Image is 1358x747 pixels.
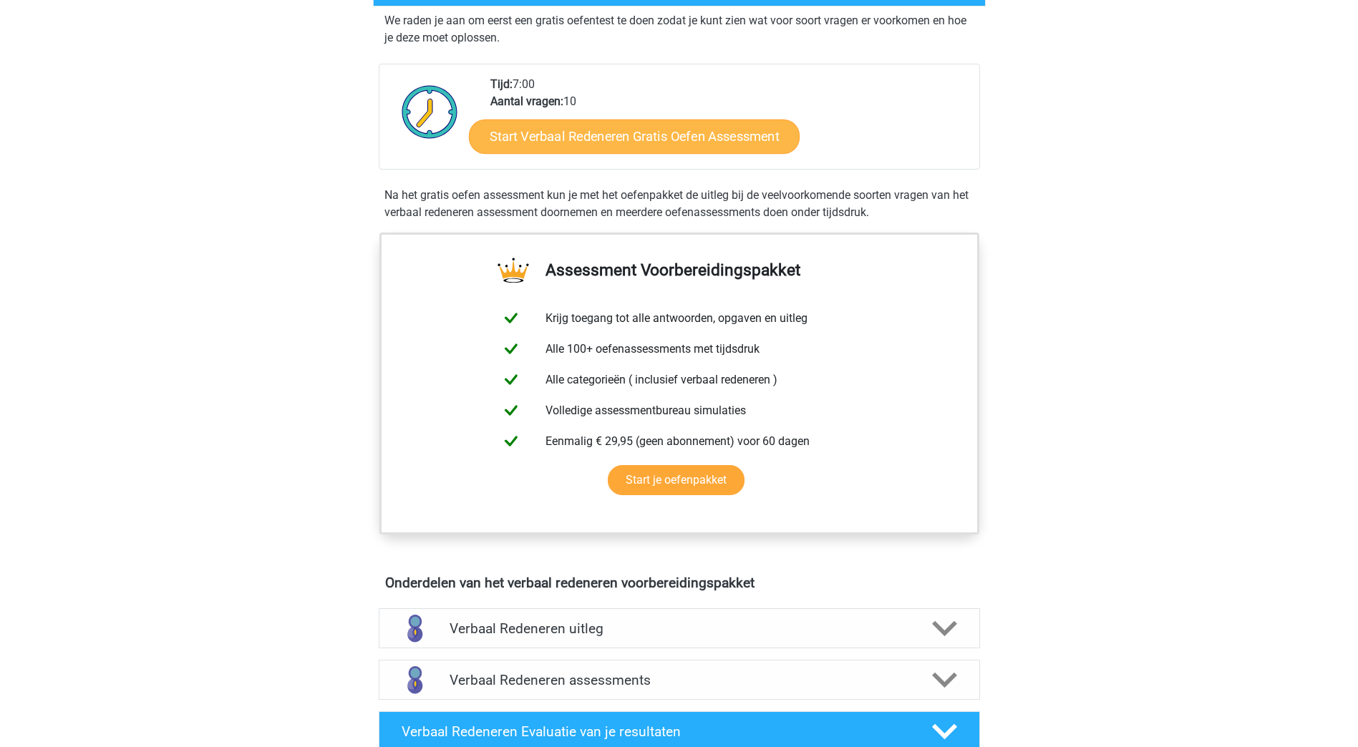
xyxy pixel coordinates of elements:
[373,660,986,700] a: assessments Verbaal Redeneren assessments
[480,76,979,169] div: 7:00 10
[469,119,800,154] a: Start Verbaal Redeneren Gratis Oefen Assessment
[402,723,909,740] h4: Verbaal Redeneren Evaluatie van je resultaten
[394,76,466,147] img: Klok
[450,672,909,688] h4: Verbaal Redeneren assessments
[379,187,980,221] div: Na het gratis oefen assessment kun je met het oefenpakket de uitleg bij de veelvoorkomende soorte...
[450,620,909,637] h4: Verbaal Redeneren uitleg
[397,610,433,647] img: verbaal redeneren uitleg
[490,77,513,91] b: Tijd:
[373,608,986,648] a: uitleg Verbaal Redeneren uitleg
[490,94,563,108] b: Aantal vragen:
[397,662,433,698] img: verbaal redeneren assessments
[385,575,974,591] h4: Onderdelen van het verbaal redeneren voorbereidingspakket
[384,12,974,47] p: We raden je aan om eerst een gratis oefentest te doen zodat je kunt zien wat voor soort vragen er...
[608,465,745,495] a: Start je oefenpakket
